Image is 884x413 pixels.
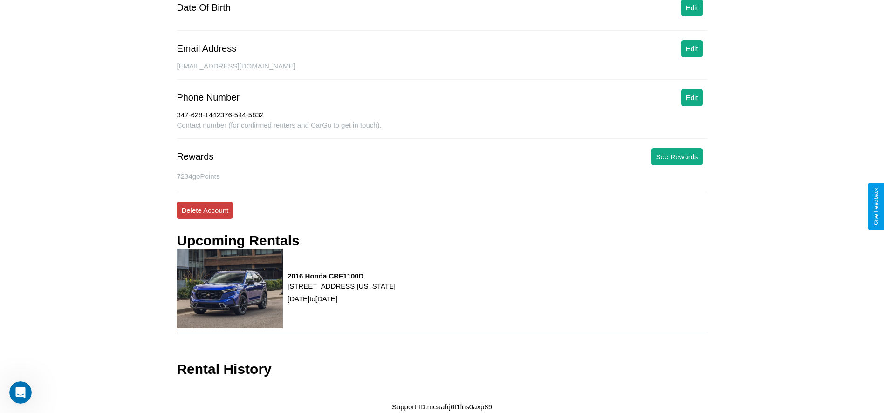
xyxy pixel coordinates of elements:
p: [STREET_ADDRESS][US_STATE] [288,280,396,292]
button: Delete Account [177,202,233,219]
div: Rewards [177,151,213,162]
div: Email Address [177,43,236,54]
div: Contact number (for confirmed renters and CarGo to get in touch). [177,121,707,139]
h3: Rental History [177,361,271,377]
h3: 2016 Honda CRF1100D [288,272,396,280]
button: Edit [681,40,703,57]
div: Date Of Birth [177,2,231,13]
p: 7234 goPoints [177,170,707,183]
div: Give Feedback [873,188,879,225]
button: Edit [681,89,703,106]
div: [EMAIL_ADDRESS][DOMAIN_NAME] [177,62,707,80]
button: See Rewards [651,148,703,165]
p: Support ID: meaafrj6t1lns0axp89 [392,400,492,413]
h3: Upcoming Rentals [177,233,299,249]
div: Phone Number [177,92,240,103]
img: rental [177,249,283,328]
iframe: Intercom live chat [9,381,32,404]
div: 347-628-1442376-544-5832 [177,111,707,121]
p: [DATE] to [DATE] [288,292,396,305]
